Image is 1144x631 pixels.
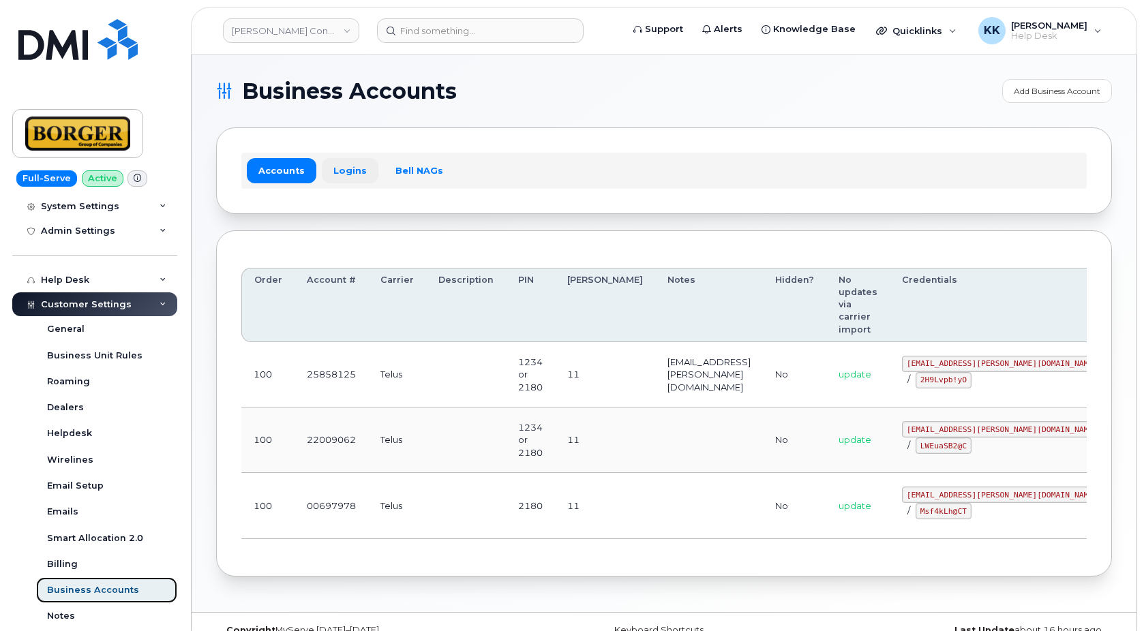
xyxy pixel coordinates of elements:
[839,369,871,380] span: update
[555,473,655,538] td: 11
[295,268,368,342] th: Account #
[426,268,506,342] th: Description
[506,342,555,407] td: 1234 or 2180
[826,268,890,342] th: No updates via carrier import
[506,407,555,473] td: 1234 or 2180
[916,372,972,388] code: 2H9Lvpb!yO
[763,268,826,342] th: Hidden?
[241,407,295,473] td: 100
[247,158,316,183] a: Accounts
[763,473,826,538] td: No
[555,407,655,473] td: 11
[506,268,555,342] th: PIN
[655,342,763,407] td: [EMAIL_ADDRESS][PERSON_NAME][DOMAIN_NAME]
[322,158,378,183] a: Logins
[839,500,871,511] span: update
[763,342,826,407] td: No
[242,81,457,102] span: Business Accounts
[907,373,910,384] span: /
[763,407,826,473] td: No
[384,158,455,183] a: Bell NAGs
[1085,572,1134,621] iframe: Messenger Launcher
[916,437,972,454] code: LWEuaSB2@C
[902,487,1102,503] code: [EMAIL_ADDRESS][PERSON_NAME][DOMAIN_NAME]
[839,434,871,445] span: update
[368,473,426,538] td: Telus
[506,473,555,538] td: 2180
[241,342,295,407] td: 100
[907,505,910,516] span: /
[907,440,910,450] span: /
[890,268,1115,342] th: Credentials
[902,356,1102,372] code: [EMAIL_ADDRESS][PERSON_NAME][DOMAIN_NAME]
[368,268,426,342] th: Carrier
[241,268,295,342] th: Order
[555,268,655,342] th: [PERSON_NAME]
[368,342,426,407] td: Telus
[295,473,368,538] td: 00697978
[916,503,972,519] code: Msf4kLh@CT
[655,268,763,342] th: Notes
[295,342,368,407] td: 25858125
[241,473,295,538] td: 100
[295,407,368,473] td: 22009062
[555,342,655,407] td: 11
[368,407,426,473] td: Telus
[1002,79,1112,103] a: Add Business Account
[902,421,1102,437] code: [EMAIL_ADDRESS][PERSON_NAME][DOMAIN_NAME]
